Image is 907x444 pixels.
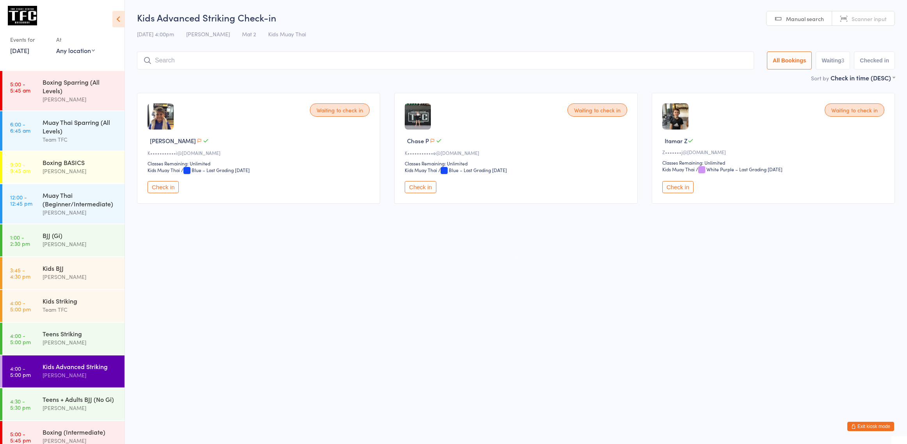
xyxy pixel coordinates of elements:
[148,181,179,193] button: Check in
[405,103,431,130] img: image1747289783.png
[2,355,124,387] a: 4:00 -5:00 pmKids Advanced Striking[PERSON_NAME]
[662,166,695,172] div: Kids Muay Thai
[2,151,124,183] a: 9:00 -9:45 amBoxing BASICS[PERSON_NAME]
[43,329,118,338] div: Teens Striking
[825,103,884,117] div: Waiting to check in
[10,194,32,206] time: 12:00 - 12:45 pm
[662,159,887,166] div: Classes Remaining: Unlimited
[43,158,118,167] div: Boxing BASICS
[43,272,118,281] div: [PERSON_NAME]
[43,297,118,305] div: Kids Striking
[662,103,688,130] img: image1663139655.png
[438,167,507,173] span: / Blue – Last Grading [DATE]
[2,111,124,151] a: 6:00 -6:45 amMuay Thai Sparring (All Levels)Team TFC
[2,290,124,322] a: 4:00 -5:00 pmKids StrikingTeam TFC
[43,135,118,144] div: Team TFC
[43,403,118,412] div: [PERSON_NAME]
[43,371,118,380] div: [PERSON_NAME]
[2,388,124,420] a: 4:30 -5:30 pmTeens + Adults BJJ (No Gi)[PERSON_NAME]
[268,30,306,38] span: Kids Muay Thai
[137,11,895,24] h2: Kids Advanced Striking Check-in
[2,224,124,256] a: 1:00 -2:30 pmBJJ (Gi)[PERSON_NAME]
[56,33,95,46] div: At
[405,160,629,167] div: Classes Remaining: Unlimited
[10,332,31,345] time: 4:00 - 5:00 pm
[847,422,894,431] button: Exit kiosk mode
[405,149,629,156] div: K•••••••••••e@[DOMAIN_NAME]
[43,305,118,314] div: Team TFC
[43,191,118,208] div: Muay Thai (Beginner/Intermediate)
[786,15,824,23] span: Manual search
[831,73,895,82] div: Check in time (DESC)
[43,264,118,272] div: Kids BJJ
[43,428,118,436] div: Boxing (Intermediate)
[405,167,437,173] div: Kids Muay Thai
[10,46,29,55] a: [DATE]
[10,161,30,174] time: 9:00 - 9:45 am
[841,57,845,64] div: 3
[310,103,370,117] div: Waiting to check in
[242,30,256,38] span: Mat 2
[662,181,694,193] button: Check in
[567,103,627,117] div: Waiting to check in
[2,71,124,110] a: 5:00 -5:45 amBoxing Sparring (All Levels)[PERSON_NAME]
[2,257,124,289] a: 3:45 -4:30 pmKids BJJ[PERSON_NAME]
[816,52,850,69] button: Waiting3
[10,365,31,378] time: 4:00 - 5:00 pm
[407,137,429,145] span: Chase P
[662,149,887,155] div: Z•••••••j@[DOMAIN_NAME]
[10,267,30,279] time: 3:45 - 4:30 pm
[10,431,31,443] time: 5:00 - 5:45 pm
[854,52,895,69] button: Checked in
[137,52,754,69] input: Search
[43,395,118,403] div: Teens + Adults BJJ (No Gi)
[150,137,196,145] span: [PERSON_NAME]
[8,6,37,25] img: The Fight Centre Brisbane
[405,181,436,193] button: Check in
[43,167,118,176] div: [PERSON_NAME]
[43,240,118,249] div: [PERSON_NAME]
[148,103,174,130] img: image1675408221.png
[10,398,30,410] time: 4:30 - 5:30 pm
[43,208,118,217] div: [PERSON_NAME]
[186,30,230,38] span: [PERSON_NAME]
[696,166,783,172] span: / White Purple – Last Grading [DATE]
[148,167,180,173] div: Kids Muay Thai
[43,362,118,371] div: Kids Advanced Striking
[43,95,118,104] div: [PERSON_NAME]
[10,234,30,247] time: 1:00 - 2:30 pm
[665,137,688,145] span: Itamar Z
[10,33,48,46] div: Events for
[10,81,30,93] time: 5:00 - 5:45 am
[148,149,372,156] div: K•••••••••••i@[DOMAIN_NAME]
[2,184,124,224] a: 12:00 -12:45 pmMuay Thai (Beginner/Intermediate)[PERSON_NAME]
[10,121,30,133] time: 6:00 - 6:45 am
[56,46,95,55] div: Any location
[10,300,31,312] time: 4:00 - 5:00 pm
[2,323,124,355] a: 4:00 -5:00 pmTeens Striking[PERSON_NAME]
[181,167,250,173] span: / Blue – Last Grading [DATE]
[811,74,829,82] label: Sort by
[43,338,118,347] div: [PERSON_NAME]
[43,78,118,95] div: Boxing Sparring (All Levels)
[137,30,174,38] span: [DATE] 4:00pm
[43,118,118,135] div: Muay Thai Sparring (All Levels)
[852,15,887,23] span: Scanner input
[43,231,118,240] div: BJJ (Gi)
[767,52,812,69] button: All Bookings
[148,160,372,167] div: Classes Remaining: Unlimited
